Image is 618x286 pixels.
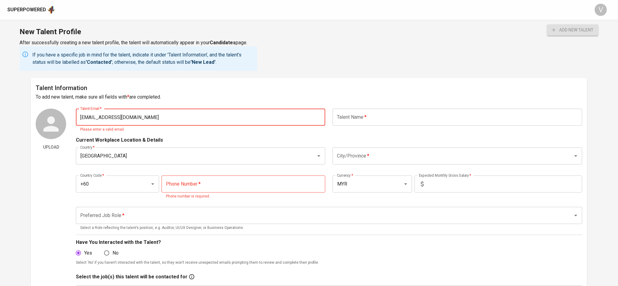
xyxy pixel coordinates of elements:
button: Open [572,211,580,220]
svg: If you have a specific job in mind for the talent, indicate it here. This will change the talent'... [189,274,195,280]
b: 'Contacted' [86,59,112,65]
h1: New Talent Profile [20,24,257,39]
p: Phone number is required. [166,194,321,200]
p: If you have a specific job in mind for the talent, indicate it under 'Talent Information', and th... [32,51,255,66]
a: Superpoweredapp logo [7,5,55,14]
p: Have You Interacted with the Talent? [76,239,582,246]
div: V [595,4,607,16]
span: No [113,249,119,257]
button: Open [315,152,323,160]
button: Open [402,180,410,188]
span: Upload [38,143,64,151]
span: Yes [84,249,92,257]
p: Select a Role reflecting the talent’s position, e.g. Auditor, UI/UX Designer, or Business Operati... [80,225,578,231]
p: Current Workplace Location & Details [76,136,163,144]
button: Open [148,180,157,188]
div: Superpowered [7,6,46,13]
p: Select the job(s) this talent will be contacted for [76,273,188,281]
p: After successfully creating a new talent profile, the talent will automatically appear in your page. [20,39,257,46]
button: Upload [36,142,66,153]
h6: Talent Information [36,83,582,93]
span: add new talent [552,26,594,34]
button: Open [572,152,580,160]
h6: To add new talent, make sure all fields with are completed. [36,93,582,101]
div: Almost there! Once you've completed all the fields marked with * under 'Talent Information', you'... [547,24,598,36]
p: Select 'No' if you haven't interacted with the talent, so they won’t receive unexpected emails pr... [76,260,582,266]
p: Please enter a valid email. [80,127,321,133]
button: add new talent [547,24,598,36]
img: app logo [47,5,55,14]
b: Candidates [210,40,236,45]
b: 'New Lead' [191,59,216,65]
